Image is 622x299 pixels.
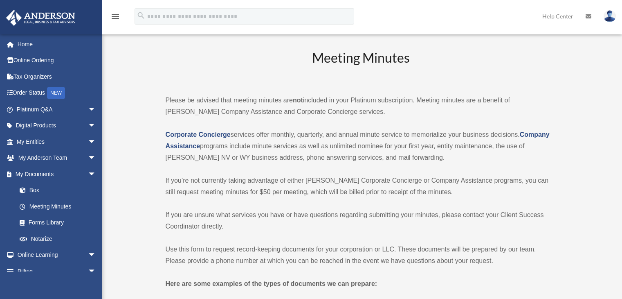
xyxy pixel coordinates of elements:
a: Order StatusNEW [6,85,108,102]
div: NEW [47,87,65,99]
a: Billingarrow_drop_down [6,263,108,279]
p: Please be advised that meeting minutes are included in your Platinum subscription. Meeting minute... [166,95,557,118]
a: Online Ordering [6,52,108,69]
a: Digital Productsarrow_drop_down [6,118,108,134]
a: Company Assistance [166,131,550,149]
a: My Entitiesarrow_drop_down [6,134,108,150]
a: My Documentsarrow_drop_down [6,166,108,182]
a: menu [110,14,120,21]
p: If you are unsure what services you have or have questions regarding submitting your minutes, ple... [166,209,557,232]
p: services offer monthly, quarterly, and annual minute service to memorialize your business decisio... [166,129,557,163]
p: Use this form to request record-keeping documents for your corporation or LLC. These documents wi... [166,244,557,267]
a: Forms Library [11,215,108,231]
a: Online Learningarrow_drop_down [6,247,108,263]
a: My Anderson Teamarrow_drop_down [6,150,108,166]
span: arrow_drop_down [88,150,104,167]
a: Corporate Concierge [166,131,231,138]
a: Notarize [11,231,108,247]
img: User Pic [604,10,616,22]
i: menu [110,11,120,21]
strong: not [293,97,303,104]
strong: Here are some examples of the types of documents we can prepare: [166,280,377,287]
span: arrow_drop_down [88,134,104,150]
span: arrow_drop_down [88,166,104,183]
a: Meeting Minutes [11,198,104,215]
span: arrow_drop_down [88,247,104,264]
a: Tax Organizers [6,68,108,85]
a: Box [11,182,108,199]
p: If you’re not currently taking advantage of either [PERSON_NAME] Corporate Concierge or Company A... [166,175,557,198]
a: Platinum Q&Aarrow_drop_down [6,101,108,118]
span: arrow_drop_down [88,118,104,134]
span: arrow_drop_down [88,101,104,118]
h2: Meeting Minutes [166,49,557,83]
img: Anderson Advisors Platinum Portal [4,10,78,26]
span: arrow_drop_down [88,263,104,280]
a: Home [6,36,108,52]
i: search [137,11,146,20]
